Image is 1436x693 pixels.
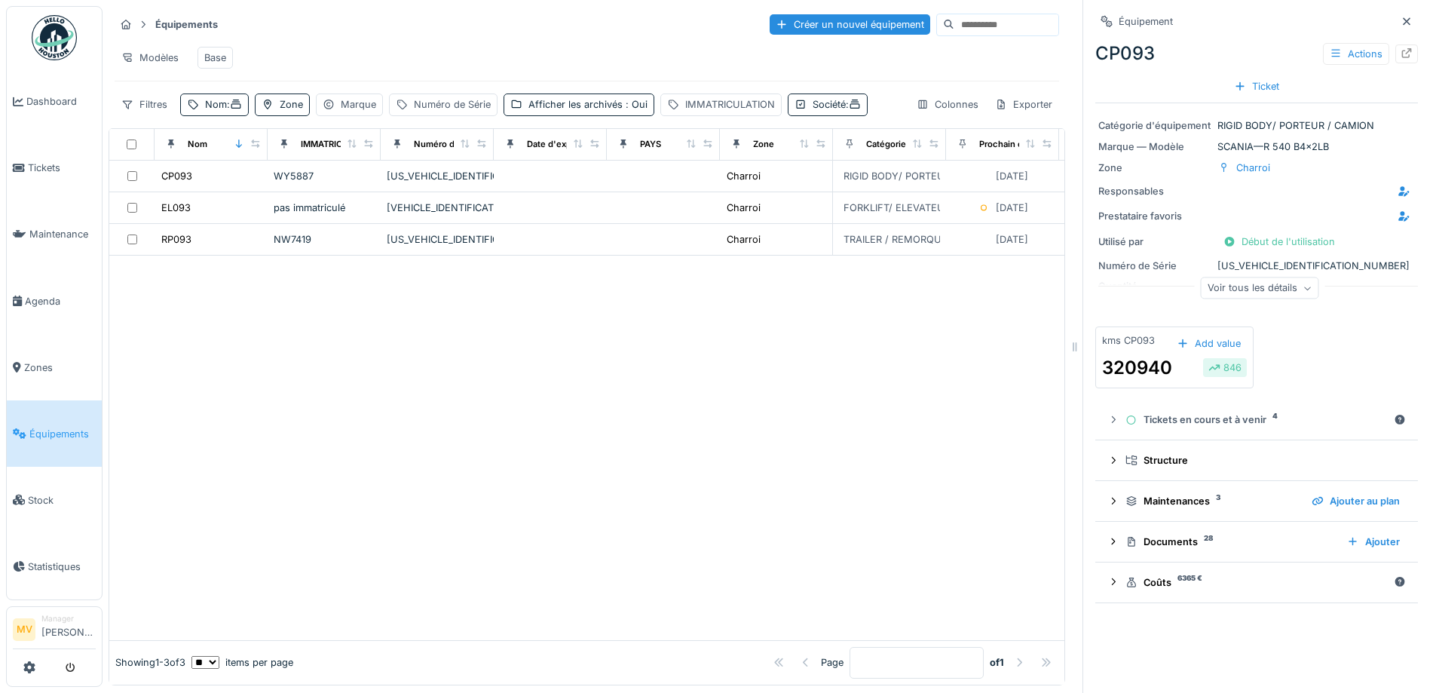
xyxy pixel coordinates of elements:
span: Statistiques [28,560,96,574]
div: Actions [1323,43,1389,65]
span: : [846,99,861,110]
div: Manager [41,613,96,624]
div: Ajouter [1341,532,1406,552]
div: Colonnes [910,94,985,115]
div: Marque — Modèle [1098,140,1211,154]
div: [US_VEHICLE_IDENTIFICATION_NUMBER] [387,169,488,183]
div: Voir tous les détails [1201,278,1319,299]
summary: Maintenances3Ajouter au plan [1101,487,1412,515]
li: [PERSON_NAME] [41,613,96,645]
span: Agenda [25,294,96,308]
summary: Coûts6365 € [1101,569,1412,596]
div: Nom [188,138,207,151]
span: : Oui [623,99,648,110]
div: [DATE] [996,232,1028,247]
div: Catégories d'équipement [866,138,971,151]
div: Zone [280,97,303,112]
div: Créer un nouvel équipement [770,14,930,35]
summary: Documents28Ajouter [1101,528,1412,556]
a: Zones [7,334,102,400]
div: FORKLIFT/ ELEVATEUR [844,201,951,215]
a: Tickets [7,135,102,201]
div: RIGID BODY/ PORTEUR / CAMION [1098,118,1415,133]
div: Maintenances [1125,494,1300,508]
div: WY5887 [274,169,375,183]
div: RP093 [161,232,191,247]
div: Modèles [115,47,185,69]
div: Zone [1098,161,1211,175]
div: Équipement [1119,14,1173,29]
div: Prochain entretien [979,138,1055,151]
li: MV [13,618,35,641]
div: CP093 [1095,40,1418,67]
span: Équipements [29,427,96,441]
div: 320940 [1102,354,1172,382]
div: Nom [205,97,242,112]
a: Agenda [7,268,102,334]
a: Dashboard [7,69,102,135]
div: Documents [1125,535,1335,549]
div: [DATE] [996,201,1028,215]
a: MV Manager[PERSON_NAME] [13,613,96,649]
span: Zones [24,360,96,375]
div: Ticket [1228,76,1285,97]
summary: Structure [1101,446,1412,474]
div: [US_VEHICLE_IDENTIFICATION_NUMBER] [387,232,488,247]
div: EL093 [161,201,191,215]
a: Stock [7,467,102,533]
div: items per page [191,655,293,670]
div: TRAILER / REMORQUE [844,232,948,247]
div: pas immatriculé [274,201,375,215]
span: Dashboard [26,94,96,109]
div: Catégorie d'équipement [1098,118,1211,133]
div: Coûts [1125,575,1388,590]
span: : [227,99,242,110]
span: Maintenance [29,227,96,241]
span: Stock [28,493,96,507]
div: Société [813,97,861,112]
div: kms CP093 [1102,333,1155,348]
div: Add value [1171,333,1247,354]
summary: Tickets en cours et à venir4 [1101,406,1412,434]
div: Charroi [727,169,761,183]
strong: Équipements [149,17,224,32]
div: RIGID BODY/ PORTEUR / CAMION [844,169,1000,183]
div: Numéro de Série [414,138,483,151]
div: Afficher les archivés [528,97,648,112]
div: PAYS [640,138,661,151]
div: Date d'expiration [527,138,597,151]
div: [VEHICLE_IDENTIFICATION_NUMBER] [387,201,488,215]
div: Base [204,51,226,65]
div: Prestataire favoris [1098,209,1211,223]
div: Page [821,655,844,670]
div: Charroi [1236,161,1270,175]
span: Tickets [28,161,96,175]
a: Maintenance [7,201,102,268]
div: Numéro de Série [1098,259,1211,273]
div: Numéro de Série [414,97,491,112]
div: Charroi [727,201,761,215]
strong: of 1 [990,655,1004,670]
div: Zone [753,138,774,151]
div: Structure [1125,453,1400,468]
div: Exporter [988,94,1059,115]
div: CP093 [161,169,192,183]
div: Utilisé par [1098,235,1211,249]
div: [US_VEHICLE_IDENTIFICATION_NUMBER] [1098,259,1415,273]
div: Ajouter au plan [1306,491,1406,511]
div: Filtres [115,94,174,115]
div: NW7419 [274,232,375,247]
a: Statistiques [7,533,102,599]
img: Badge_color-CXgf-gQk.svg [32,15,77,60]
a: Équipements [7,400,102,467]
div: Showing 1 - 3 of 3 [115,655,185,670]
div: 846 [1208,360,1242,375]
div: IMMATRICULATION [685,97,775,112]
div: Responsables [1098,184,1211,198]
div: IMMATRICULATION [301,138,379,151]
div: [DATE] [996,169,1028,183]
div: SCANIA — R 540 B4x2LB [1098,140,1415,154]
div: Charroi [727,232,761,247]
div: Marque [341,97,376,112]
div: Tickets en cours et à venir [1125,412,1388,427]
